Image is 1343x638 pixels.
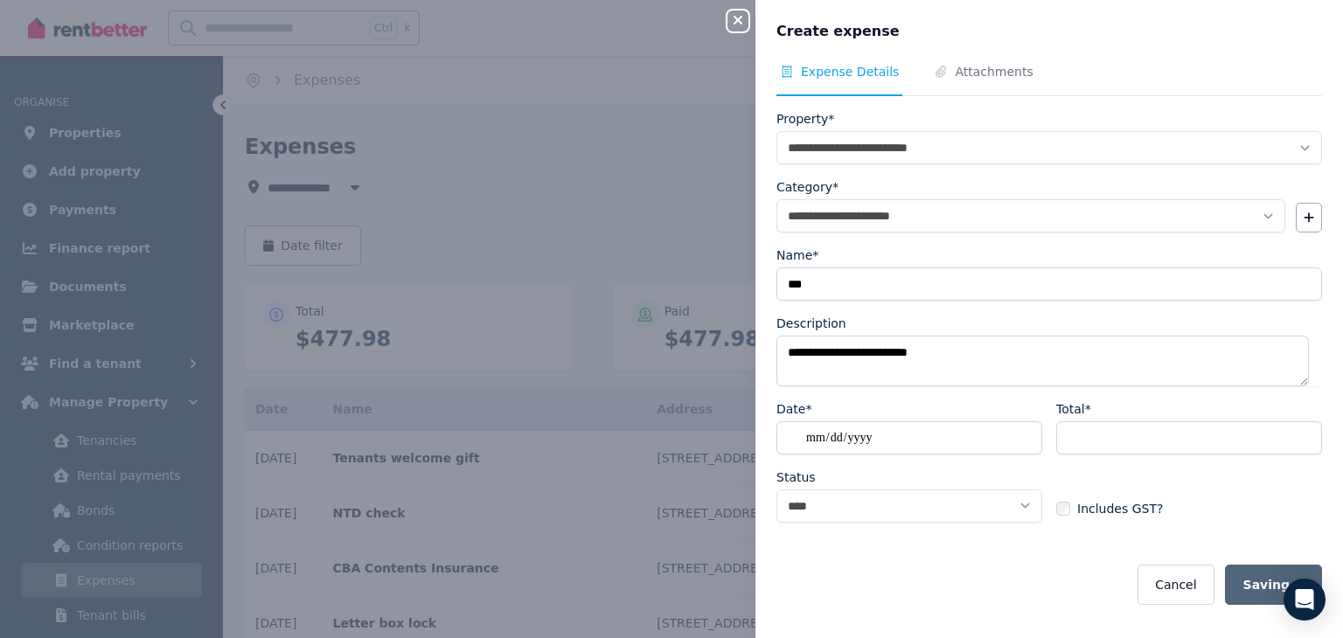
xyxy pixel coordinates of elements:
[776,63,1322,96] nav: Tabs
[1056,502,1070,516] input: Includes GST?
[776,400,811,418] label: Date*
[1056,400,1091,418] label: Total*
[776,178,839,196] label: Category*
[776,315,846,332] label: Description
[776,110,834,128] label: Property*
[1077,500,1163,517] span: Includes GST?
[776,246,818,264] label: Name*
[1138,565,1214,605] button: Cancel
[801,63,899,80] span: Expense Details
[955,63,1033,80] span: Attachments
[1284,579,1326,621] div: Open Intercom Messenger
[776,21,900,42] span: Create expense
[776,468,816,486] label: Status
